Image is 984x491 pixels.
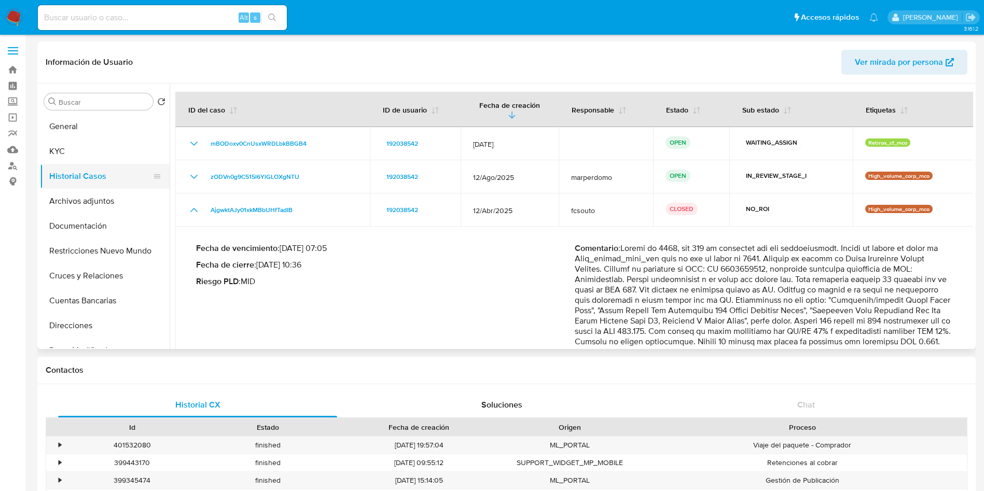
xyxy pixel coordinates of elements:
div: ML_PORTAL [502,472,638,489]
button: Volver al orden por defecto [157,97,165,109]
div: Proceso [645,422,960,432]
button: Buscar [48,97,57,106]
div: [DATE] 15:14:05 [336,472,502,489]
button: Restricciones Nuevo Mundo [40,239,170,263]
div: SUPPORT_WIDGET_MP_MOBILE [502,454,638,471]
div: Viaje del paquete - Comprador [638,437,967,454]
span: Soluciones [481,399,522,411]
div: Gestión de Publicación [638,472,967,489]
span: s [254,12,257,22]
button: Archivos adjuntos [40,189,170,214]
div: finished [200,454,336,471]
div: [DATE] 19:57:04 [336,437,502,454]
button: General [40,114,170,139]
button: Cuentas Bancarias [40,288,170,313]
span: Historial CX [175,399,220,411]
div: ML_PORTAL [502,437,638,454]
span: Accesos rápidos [801,12,859,23]
button: Datos Modificados [40,338,170,363]
h1: Contactos [46,365,967,375]
div: • [59,440,61,450]
div: 399443170 [64,454,200,471]
a: Notificaciones [869,13,878,22]
div: Fecha de creación [343,422,495,432]
button: Direcciones [40,313,170,338]
input: Buscar usuario o caso... [38,11,287,24]
div: finished [200,472,336,489]
div: [DATE] 09:55:12 [336,454,502,471]
div: Estado [207,422,329,432]
button: Cruces y Relaciones [40,263,170,288]
div: 401532080 [64,437,200,454]
button: Historial Casos [40,164,161,189]
div: • [59,475,61,485]
div: 399345474 [64,472,200,489]
input: Buscar [59,97,149,107]
span: Ver mirada por persona [855,50,943,75]
span: Alt [240,12,248,22]
button: search-icon [261,10,283,25]
button: KYC [40,139,170,164]
div: finished [200,437,336,454]
button: Documentación [40,214,170,239]
h1: Información de Usuario [46,57,133,67]
div: Retenciones al cobrar [638,454,967,471]
p: damian.rodriguez@mercadolibre.com [903,12,962,22]
a: Salir [965,12,976,23]
button: Ver mirada por persona [841,50,967,75]
span: Chat [797,399,815,411]
div: Origen [509,422,631,432]
div: Id [72,422,193,432]
div: • [59,458,61,468]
